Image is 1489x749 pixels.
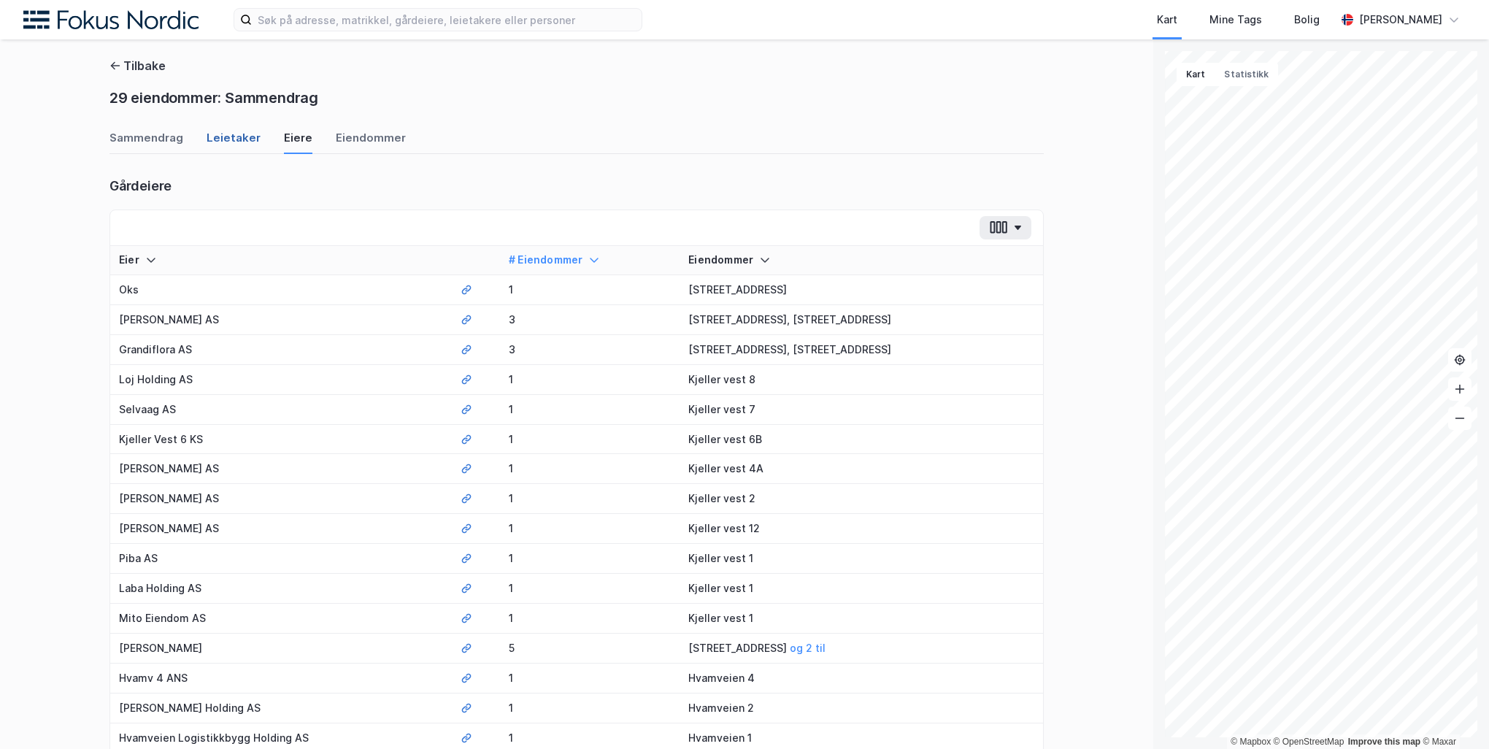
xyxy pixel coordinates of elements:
div: [PERSON_NAME] [1359,11,1442,28]
td: Hvamv 4 ANS [110,664,452,694]
td: [PERSON_NAME] [110,634,452,664]
a: Improve this map [1348,737,1420,747]
img: fokus-nordic-logo.8a93422641609758e4ac.png [23,10,199,30]
td: 1 [500,694,680,723]
td: Kjeller vest 4A [680,454,1043,484]
td: Kjeller vest 6B [680,425,1043,455]
a: Mapbox [1231,737,1271,747]
td: Kjeller vest 1 [680,604,1043,634]
td: Mito Eiendom AS [110,604,452,634]
td: [PERSON_NAME] AS [110,484,452,514]
td: Laba Holding AS [110,574,452,604]
td: [PERSON_NAME] AS [110,305,452,335]
a: OpenStreetMap [1274,737,1344,747]
td: 1 [500,484,680,514]
td: Hvamveien 2 [680,694,1043,723]
td: 1 [500,574,680,604]
td: Loj Holding AS [110,365,452,395]
td: Kjeller vest 1 [680,574,1043,604]
td: Piba AS [110,544,452,574]
td: 1 [500,395,680,425]
td: 1 [500,604,680,634]
td: 1 [500,454,680,484]
td: 3 [500,335,680,365]
td: Kjeller Vest 6 KS [110,425,452,455]
td: Kjeller vest 8 [680,365,1043,395]
td: [STREET_ADDRESS] [680,275,1043,305]
div: Leietaker [207,130,261,154]
td: 1 [500,664,680,694]
div: [STREET_ADDRESS] [688,639,1034,657]
div: # Eiendommer [509,253,671,267]
div: 29 eiendommer: Sammendrag [109,86,318,110]
td: Hvamveien 4 [680,664,1043,694]
td: Selvaag AS [110,395,452,425]
td: [PERSON_NAME] AS [110,514,452,544]
td: Kjeller vest 1 [680,544,1043,574]
div: Eiere [284,130,312,154]
button: Statistikk [1215,63,1278,86]
td: [PERSON_NAME] AS [110,454,452,484]
td: 1 [500,544,680,574]
div: Kontrollprogram for chat [1416,679,1489,749]
td: Oks [110,275,452,305]
input: Søk på adresse, matrikkel, gårdeiere, leietakere eller personer [252,9,642,31]
td: 1 [500,275,680,305]
button: Kart [1177,63,1215,86]
td: 1 [500,365,680,395]
div: Gårdeiere [109,177,172,195]
div: Mine Tags [1209,11,1262,28]
div: Eiendommer [336,130,406,154]
div: Eiendommer [688,253,1034,267]
td: [STREET_ADDRESS], [STREET_ADDRESS] [680,305,1043,335]
td: Grandiflora AS [110,335,452,365]
div: Eier [119,253,443,267]
button: Tilbake [109,57,166,74]
td: 5 [500,634,680,664]
td: [STREET_ADDRESS], [STREET_ADDRESS] [680,335,1043,365]
td: 3 [500,305,680,335]
div: Sammendrag [109,130,183,154]
td: Kjeller vest 7 [680,395,1043,425]
div: Kart [1157,11,1177,28]
iframe: Chat Widget [1416,679,1489,749]
td: 1 [500,514,680,544]
div: Bolig [1294,11,1320,28]
td: 1 [500,425,680,455]
td: [PERSON_NAME] Holding AS [110,694,452,723]
td: Kjeller vest 12 [680,514,1043,544]
td: Kjeller vest 2 [680,484,1043,514]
